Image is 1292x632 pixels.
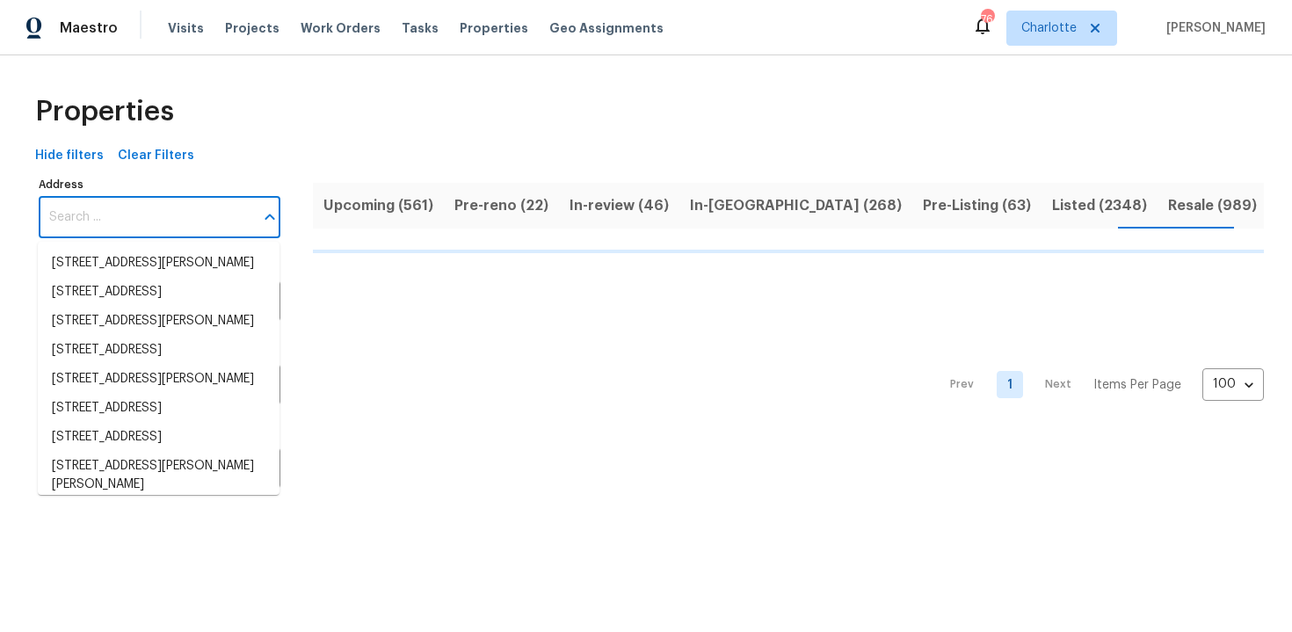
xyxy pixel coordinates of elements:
[38,452,279,499] li: [STREET_ADDRESS][PERSON_NAME][PERSON_NAME]
[38,423,279,452] li: [STREET_ADDRESS]
[997,371,1023,398] a: Goto page 1
[1093,376,1181,394] p: Items Per Page
[60,19,118,37] span: Maestro
[118,145,194,167] span: Clear Filters
[460,19,528,37] span: Properties
[38,336,279,365] li: [STREET_ADDRESS]
[1021,19,1077,37] span: Charlotte
[1052,193,1147,218] span: Listed (2348)
[38,307,279,336] li: [STREET_ADDRESS][PERSON_NAME]
[38,365,279,394] li: [STREET_ADDRESS][PERSON_NAME]
[1168,193,1257,218] span: Resale (989)
[690,193,902,218] span: In-[GEOGRAPHIC_DATA] (268)
[28,140,111,172] button: Hide filters
[323,193,433,218] span: Upcoming (561)
[35,103,174,120] span: Properties
[38,278,279,307] li: [STREET_ADDRESS]
[1159,19,1266,37] span: [PERSON_NAME]
[923,193,1031,218] span: Pre-Listing (63)
[38,249,279,278] li: [STREET_ADDRESS][PERSON_NAME]
[981,11,993,28] div: 76
[258,205,282,229] button: Close
[111,140,201,172] button: Clear Filters
[570,193,669,218] span: In-review (46)
[38,394,279,423] li: [STREET_ADDRESS]
[35,145,104,167] span: Hide filters
[454,193,548,218] span: Pre-reno (22)
[1202,361,1264,407] div: 100
[301,19,381,37] span: Work Orders
[402,22,439,34] span: Tasks
[549,19,664,37] span: Geo Assignments
[933,264,1264,506] nav: Pagination Navigation
[39,179,280,190] label: Address
[39,197,254,238] input: Search ...
[168,19,204,37] span: Visits
[225,19,279,37] span: Projects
